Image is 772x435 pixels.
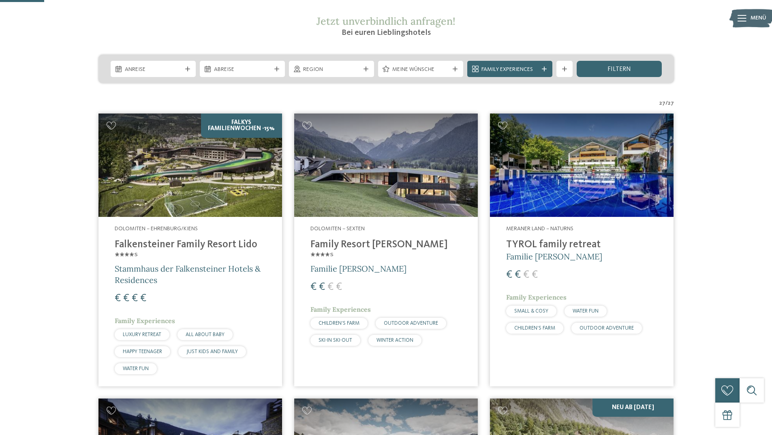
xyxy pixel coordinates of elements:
[186,332,225,337] span: ALL ABOUT BABY
[532,270,538,280] span: €
[506,293,567,301] span: Family Experiences
[376,338,413,343] span: WINTER ACTION
[115,264,261,285] span: Stammhaus der Falkensteiner Hotels & Residences
[481,66,538,74] span: Family Experiences
[115,239,266,263] h4: Falkensteiner Family Resort Lido ****ˢ
[316,15,456,28] span: Jetzt unverbindlich anfragen!
[392,66,449,74] span: Meine Wünsche
[607,66,631,73] span: filtern
[294,114,478,386] a: Familienhotels gesucht? Hier findet ihr die besten! Dolomiten – Sexten Family Resort [PERSON_NAME...
[319,338,352,343] span: SKI-IN SKI-OUT
[123,349,162,354] span: HAPPY TEENAGER
[294,114,478,217] img: Family Resort Rainer ****ˢ
[490,114,674,386] a: Familienhotels gesucht? Hier findet ihr die besten! Meraner Land – Naturns TYROL family retreat F...
[115,293,121,304] span: €
[186,349,238,354] span: JUST KIDS AND FAMILY
[514,309,548,314] span: SMALL & COSY
[506,270,512,280] span: €
[319,321,359,326] span: CHILDREN’S FARM
[659,99,665,107] span: 27
[665,99,668,107] span: /
[115,226,198,231] span: Dolomiten – Ehrenburg/Kiens
[384,321,438,326] span: OUTDOOR ADVENTURE
[310,226,365,231] span: Dolomiten – Sexten
[573,309,599,314] span: WATER FUN
[310,264,406,274] span: Familie [PERSON_NAME]
[214,66,271,74] span: Abreise
[327,282,334,292] span: €
[132,293,138,304] span: €
[342,29,431,37] span: Bei euren Lieblingshotels
[336,282,342,292] span: €
[123,293,129,304] span: €
[506,251,602,261] span: Familie [PERSON_NAME]
[506,226,573,231] span: Meraner Land – Naturns
[125,66,182,74] span: Anreise
[580,326,634,331] span: OUTDOOR ADVENTURE
[523,270,529,280] span: €
[310,239,462,263] h4: Family Resort [PERSON_NAME] ****ˢ
[98,114,282,217] img: Familienhotels gesucht? Hier findet ihr die besten!
[310,282,316,292] span: €
[490,114,674,217] img: Familien Wellness Residence Tyrol ****
[123,332,161,337] span: LUXURY RETREAT
[98,114,282,386] a: Familienhotels gesucht? Hier findet ihr die besten! Falkys Familienwochen -15% Dolomiten – Ehrenb...
[514,326,555,331] span: CHILDREN’S FARM
[303,66,360,74] span: Region
[115,317,175,325] span: Family Experiences
[668,99,674,107] span: 27
[123,366,149,371] span: WATER FUN
[310,305,371,313] span: Family Experiences
[515,270,521,280] span: €
[319,282,325,292] span: €
[506,239,657,251] h4: TYROL family retreat
[140,293,146,304] span: €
